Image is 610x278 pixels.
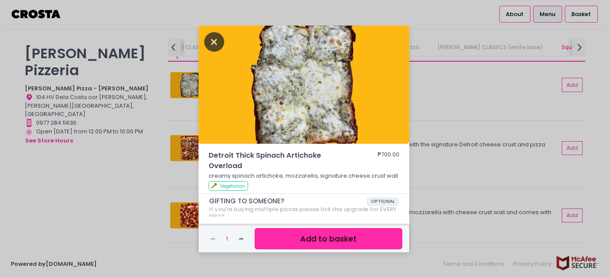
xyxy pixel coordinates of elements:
span: Detroit Thick Spinach Artichoke Overload [209,150,352,172]
img: Detroit Thick Spinach Artichoke Overload [199,26,409,144]
div: If you're buying multiple pizzas please tick this upgrade for EVERY pizza [209,206,399,219]
button: Add to basket [255,228,402,249]
span: 🥕 [210,182,217,190]
span: Vegetarian [220,183,245,189]
p: creamy spinach artichoke, mozzarella, signature cheese crust wall [209,172,400,180]
div: ₱700.00 [378,150,399,172]
button: Close [204,37,224,46]
span: GIFTING TO SOMEONE? [209,197,367,205]
span: OPTIONAL [367,197,399,206]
